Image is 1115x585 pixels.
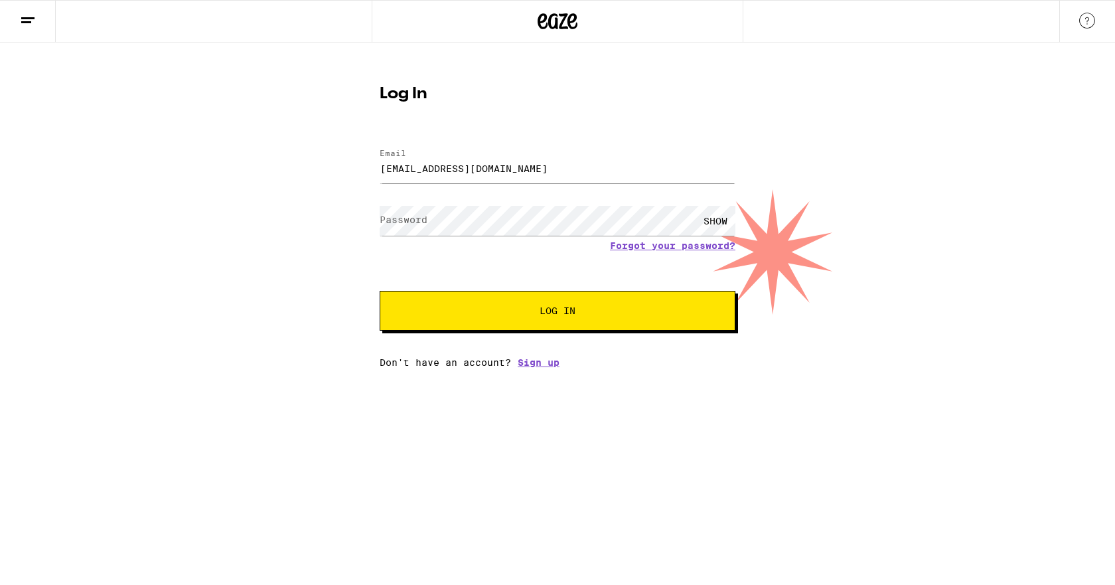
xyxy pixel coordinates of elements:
h1: Log In [380,86,735,102]
a: Forgot your password? [610,240,735,251]
input: Email [380,153,735,183]
span: Log In [540,306,575,315]
span: Hi. Need any help? [8,9,96,20]
label: Email [380,149,406,157]
a: Sign up [518,357,559,368]
button: Log In [380,291,735,331]
label: Password [380,214,427,225]
div: Don't have an account? [380,357,735,368]
div: SHOW [696,206,735,236]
